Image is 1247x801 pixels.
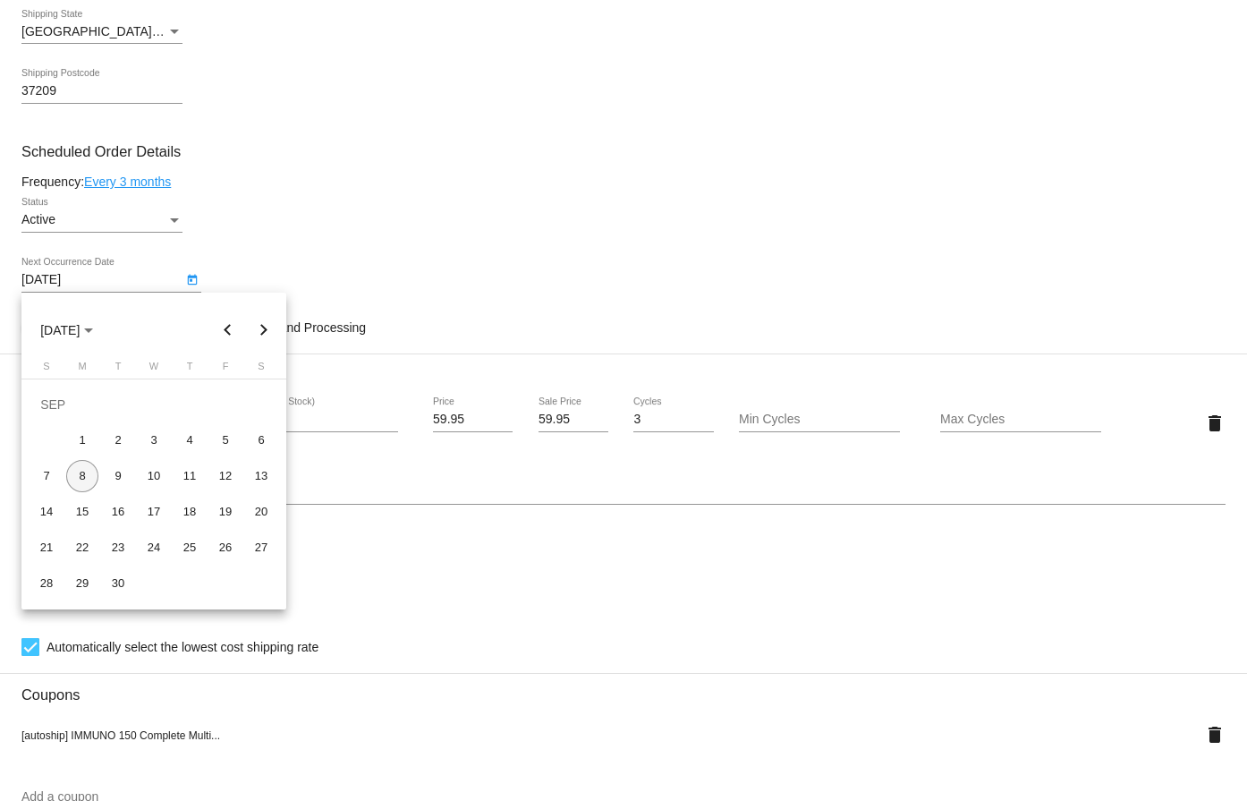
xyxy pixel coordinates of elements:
td: September 2, 2025 [100,422,136,458]
th: Friday [208,361,243,379]
td: September 9, 2025 [100,458,136,494]
td: September 12, 2025 [208,458,243,494]
td: September 26, 2025 [208,530,243,566]
div: 27 [245,532,277,564]
td: SEP [29,387,279,422]
th: Thursday [172,361,208,379]
div: 10 [138,460,170,492]
div: 20 [245,496,277,528]
td: September 21, 2025 [29,530,64,566]
div: 2 [102,424,134,456]
th: Sunday [29,361,64,379]
div: 24 [138,532,170,564]
td: September 18, 2025 [172,494,208,530]
div: 6 [245,424,277,456]
th: Tuesday [100,361,136,379]
td: September 19, 2025 [208,494,243,530]
td: September 27, 2025 [243,530,279,566]
td: September 13, 2025 [243,458,279,494]
span: [DATE] [40,323,93,337]
div: 4 [174,424,206,456]
td: September 15, 2025 [64,494,100,530]
td: September 23, 2025 [100,530,136,566]
div: 26 [209,532,242,564]
div: 17 [138,496,170,528]
td: September 10, 2025 [136,458,172,494]
td: September 25, 2025 [172,530,208,566]
td: September 30, 2025 [100,566,136,601]
div: 12 [209,460,242,492]
div: 14 [30,496,63,528]
div: 7 [30,460,63,492]
div: 22 [66,532,98,564]
td: September 4, 2025 [172,422,208,458]
td: September 11, 2025 [172,458,208,494]
td: September 6, 2025 [243,422,279,458]
div: 1 [66,424,98,456]
td: September 3, 2025 [136,422,172,458]
div: 3 [138,424,170,456]
div: 29 [66,567,98,600]
td: September 20, 2025 [243,494,279,530]
td: September 16, 2025 [100,494,136,530]
td: September 28, 2025 [29,566,64,601]
div: 28 [30,567,63,600]
td: September 17, 2025 [136,494,172,530]
th: Saturday [243,361,279,379]
div: 8 [66,460,98,492]
div: 11 [174,460,206,492]
div: 9 [102,460,134,492]
td: September 8, 2025 [64,458,100,494]
div: 18 [174,496,206,528]
div: 5 [209,424,242,456]
button: Choose month and year [26,312,107,348]
div: 16 [102,496,134,528]
div: 30 [102,567,134,600]
td: September 7, 2025 [29,458,64,494]
td: September 22, 2025 [64,530,100,566]
th: Wednesday [136,361,172,379]
button: Previous month [210,312,246,348]
div: 15 [66,496,98,528]
td: September 24, 2025 [136,530,172,566]
td: September 5, 2025 [208,422,243,458]
td: September 29, 2025 [64,566,100,601]
div: 21 [30,532,63,564]
div: 13 [245,460,277,492]
div: 25 [174,532,206,564]
th: Monday [64,361,100,379]
div: 19 [209,496,242,528]
div: 23 [102,532,134,564]
button: Next month [246,312,282,348]
td: September 14, 2025 [29,494,64,530]
td: September 1, 2025 [64,422,100,458]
